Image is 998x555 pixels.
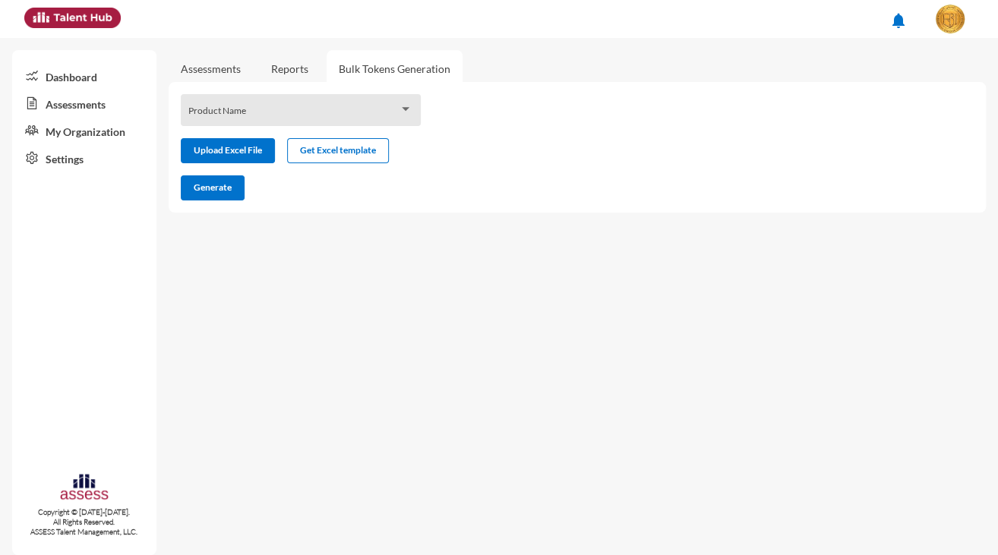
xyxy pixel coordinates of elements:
[300,144,376,156] span: Get Excel template
[327,50,463,87] a: Bulk Tokens Generation
[194,181,232,193] span: Generate
[889,11,908,30] mat-icon: notifications
[181,175,245,200] button: Generate
[194,144,262,156] span: Upload Excel File
[12,90,156,117] a: Assessments
[12,144,156,172] a: Settings
[259,50,321,87] a: Reports
[12,507,156,537] p: Copyright © [DATE]-[DATE]. All Rights Reserved. ASSESS Talent Management, LLC.
[59,472,109,503] img: assesscompany-logo.png
[181,62,241,75] a: Assessments
[287,138,389,163] button: Get Excel template
[181,138,275,163] button: Upload Excel File
[12,62,156,90] a: Dashboard
[12,117,156,144] a: My Organization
